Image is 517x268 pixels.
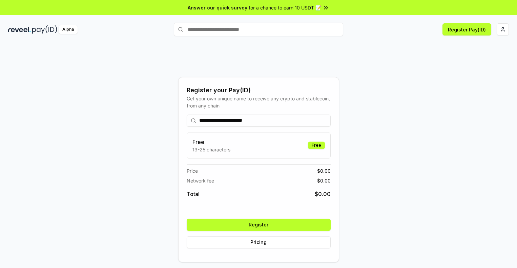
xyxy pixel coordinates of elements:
[188,4,247,11] span: Answer our quick survey
[192,138,230,146] h3: Free
[315,190,331,198] span: $ 0.00
[308,142,325,149] div: Free
[187,190,200,198] span: Total
[32,25,57,34] img: pay_id
[8,25,31,34] img: reveel_dark
[442,23,491,35] button: Register Pay(ID)
[187,236,331,248] button: Pricing
[187,219,331,231] button: Register
[187,95,331,109] div: Get your own unique name to receive any crypto and stablecoin, from any chain
[192,146,230,153] p: 13-25 characters
[317,167,331,174] span: $ 0.00
[187,86,331,95] div: Register your Pay(ID)
[187,177,214,184] span: Network fee
[317,177,331,184] span: $ 0.00
[187,167,198,174] span: Price
[59,25,78,34] div: Alpha
[249,4,321,11] span: for a chance to earn 10 USDT 📝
